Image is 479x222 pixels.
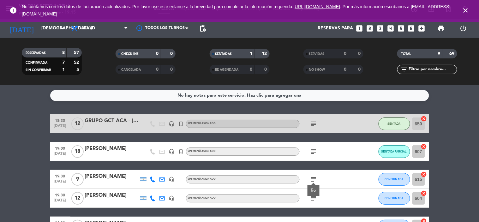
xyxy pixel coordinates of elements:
[309,52,325,56] span: SERVIDAS
[121,68,141,71] span: CANCELADA
[294,4,340,9] a: [URL][DOMAIN_NAME]
[71,173,84,186] span: 9
[407,24,416,33] i: looks_6
[199,25,207,32] span: pending_actions
[52,144,68,152] span: 19:00
[62,51,65,55] strong: 8
[178,149,184,154] i: turned_in_not
[450,51,456,56] strong: 69
[421,171,427,177] i: cancel
[388,122,401,125] span: SENTADA
[310,120,318,128] i: subject
[85,117,139,125] div: GRUPO GCT ACA - [DATE]
[262,51,268,56] strong: 12
[376,24,384,33] i: looks_3
[386,24,395,33] i: looks_4
[178,121,184,127] i: turned_in_not
[421,116,427,122] i: cancel
[188,178,216,180] span: Sin menú asignado
[5,21,38,35] i: [DATE]
[401,52,411,56] span: TOTAL
[52,172,68,179] span: 19:30
[85,145,139,153] div: [PERSON_NAME]
[156,67,159,72] strong: 0
[397,24,405,33] i: looks_5
[408,66,457,73] input: Filtrar por nombre...
[400,66,408,73] i: filter_list
[85,191,139,200] div: [PERSON_NAME]
[156,51,159,56] strong: 0
[85,172,139,181] div: [PERSON_NAME]
[318,26,353,31] span: Reservas para
[188,122,216,125] span: Sin menú asignado
[169,149,175,154] i: headset_mic
[26,69,51,72] span: SIN CONFIRMAR
[52,191,68,198] span: 19:30
[358,67,362,72] strong: 0
[62,60,65,65] strong: 7
[74,51,80,55] strong: 57
[385,177,404,181] span: CONFIRMADA
[379,173,410,186] button: CONFIRMADA
[22,4,451,16] a: . Por más información escríbanos a [EMAIL_ADDRESS][DOMAIN_NAME]
[250,51,253,56] strong: 1
[26,61,47,64] span: CONFIRMADA
[81,26,93,31] span: Cena
[462,7,470,14] i: close
[215,52,232,56] span: SENTADAS
[366,24,374,33] i: looks_two
[169,121,175,127] i: headset_mic
[250,67,253,72] strong: 0
[26,51,46,55] span: RESERVADAS
[421,190,427,196] i: cancel
[188,150,216,153] span: Sin menú asignado
[310,195,318,202] i: subject
[121,52,139,56] span: CHECK INS
[171,51,174,56] strong: 0
[76,68,80,72] strong: 5
[74,60,80,65] strong: 52
[177,92,302,99] div: No hay notas para este servicio. Haz clic para agregar una
[52,117,68,124] span: 18:30
[52,198,68,206] span: [DATE]
[385,196,404,200] span: CONFIRMADA
[311,187,316,194] div: fio
[171,67,174,72] strong: 0
[264,67,268,72] strong: 0
[9,7,17,14] i: error
[381,150,407,153] span: SENTADA PARCIAL
[62,68,65,72] strong: 1
[344,67,346,72] strong: 0
[459,25,467,32] i: power_settings_new
[71,145,84,158] span: 18
[421,143,427,150] i: cancel
[22,4,451,16] span: No contamos con los datos de facturación actualizados. Por favor use este enlance a la brevedad p...
[52,152,68,159] span: [DATE]
[188,197,216,199] span: Sin menú asignado
[71,117,84,130] span: 12
[52,179,68,187] span: [DATE]
[418,24,426,33] i: add_box
[452,19,474,38] div: LOG OUT
[310,176,318,183] i: subject
[59,25,66,32] i: arrow_drop_down
[215,68,239,71] span: RE AGENDADA
[379,145,410,158] button: SENTADA PARCIAL
[169,195,175,201] i: headset_mic
[309,68,325,71] span: NO SHOW
[52,124,68,131] span: [DATE]
[71,192,84,205] span: 12
[379,192,410,205] button: CONFIRMADA
[310,148,318,155] i: subject
[358,51,362,56] strong: 0
[438,51,440,56] strong: 9
[355,24,363,33] i: looks_one
[438,25,445,32] span: print
[169,177,175,182] i: headset_mic
[379,117,410,130] button: SENTADA
[344,51,346,56] strong: 0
